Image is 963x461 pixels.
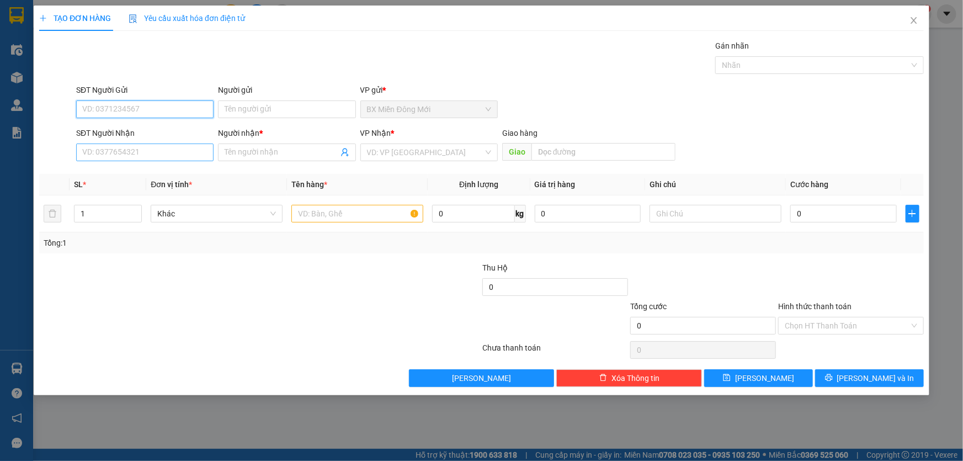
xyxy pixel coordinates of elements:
span: Tên hàng [291,180,327,189]
div: Tổng: 1 [44,237,372,249]
span: Thu Hộ [482,263,508,272]
div: Người nhận [218,127,355,139]
input: 0 [535,205,641,222]
span: plus [906,209,919,218]
span: Xóa Thông tin [611,372,659,384]
span: Cước hàng [790,180,828,189]
span: plus [39,14,47,22]
span: [PERSON_NAME] [452,372,511,384]
span: printer [825,374,833,383]
button: save[PERSON_NAME] [704,369,813,387]
span: Giao [502,143,531,161]
button: plus [906,205,919,222]
div: SĐT Người Nhận [76,127,214,139]
input: Dọc đường [531,143,675,161]
span: Yêu cầu xuất hóa đơn điện tử [129,14,245,23]
img: icon [129,14,137,23]
button: delete [44,205,61,222]
span: close [909,16,918,25]
div: SĐT Người Gửi [76,84,214,96]
div: Người gửi [218,84,355,96]
input: VD: Bàn, Ghế [291,205,423,222]
span: Tổng cước [630,302,667,311]
span: [PERSON_NAME] [735,372,794,384]
input: Ghi Chú [650,205,781,222]
span: TẠO ĐƠN HÀNG [39,14,111,23]
span: Giá trị hàng [535,180,576,189]
span: VP Nhận [360,129,391,137]
th: Ghi chú [645,174,786,195]
span: [PERSON_NAME] và In [837,372,914,384]
span: user-add [340,148,349,157]
span: delete [599,374,607,383]
button: printer[PERSON_NAME] và In [815,369,924,387]
button: deleteXóa Thông tin [556,369,702,387]
button: [PERSON_NAME] [409,369,555,387]
span: Giao hàng [502,129,538,137]
span: BX Miền Đông Mới [367,101,491,118]
span: Đơn vị tính [151,180,192,189]
label: Hình thức thanh toán [778,302,852,311]
button: Close [898,6,929,36]
span: Định lượng [459,180,498,189]
label: Gán nhãn [715,41,749,50]
span: save [723,374,731,383]
div: VP gửi [360,84,498,96]
div: Chưa thanh toán [482,342,630,361]
span: kg [515,205,526,222]
span: SL [74,180,83,189]
span: Khác [157,205,276,222]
